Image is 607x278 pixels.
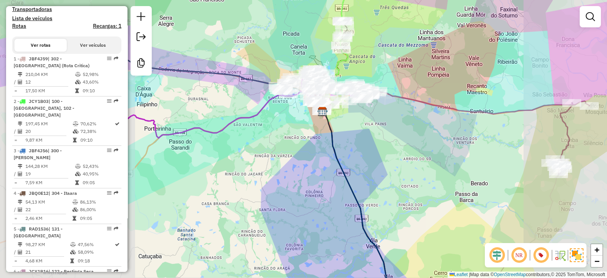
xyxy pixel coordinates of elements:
span: JBF4J59 [29,56,48,62]
i: Total de Atividades [18,172,22,176]
a: Rotas [12,23,26,29]
span: RAD1536 [29,226,49,232]
a: Criar modelo [134,55,149,73]
i: % de utilização do peso [70,242,76,247]
td: 09:18 [77,257,114,265]
span: 4 - [14,190,77,196]
i: Rota otimizada [115,242,120,247]
i: Distância Total [18,164,22,169]
td: = [14,257,17,265]
td: 144,28 KM [25,163,75,170]
td: 20 [25,128,72,135]
em: Rota exportada [114,56,118,61]
i: Tempo total em rota [75,88,79,93]
span: 1 - [14,56,90,68]
td: / [14,248,17,256]
span: | 122 - Restinga Seca [49,269,94,274]
i: % de utilização do peso [73,122,79,126]
span: − [594,256,599,266]
i: Distância Total [18,72,22,77]
span: JCY1B03 [29,98,49,104]
i: % de utilização do peso [75,72,81,77]
a: Zoom in [591,244,602,256]
td: 40,95% [82,170,118,178]
em: Opções [107,269,112,273]
span: | [469,272,470,277]
td: / [14,78,17,86]
td: 86,00% [80,206,118,213]
i: Total de Atividades [18,129,22,134]
td: = [14,215,17,222]
h4: Transportadoras [12,6,121,13]
i: Tempo total em rota [72,216,76,221]
i: % de utilização da cubagem [75,80,81,84]
span: | 302 - [GEOGRAPHIC_DATA] (Rota Critica) [14,56,90,68]
a: Exibir filtros [583,9,598,24]
td: 09:10 [82,87,118,95]
td: 19 [25,170,75,178]
td: = [14,179,17,186]
td: 72,38% [80,128,114,135]
td: 09:10 [80,136,114,144]
em: Rota exportada [114,226,118,231]
i: Distância Total [18,122,22,126]
td: 17,50 KM [25,87,75,95]
i: Rota otimizada [115,122,120,126]
td: 54,13 KM [25,198,72,206]
img: Fluxo de ruas [554,249,566,261]
em: Opções [107,99,112,103]
em: Rota exportada [114,191,118,195]
a: OpenStreetMap [494,272,526,277]
a: Exportar sessão [134,29,149,46]
span: JBQ0E12 [29,190,49,196]
em: Opções [107,56,112,61]
span: 3 - [14,148,62,160]
td: 7,59 KM [25,179,75,186]
td: 21 [25,248,70,256]
a: Zoom out [591,256,602,267]
td: 70,62% [80,120,114,128]
td: 52,98% [82,71,118,78]
span: | 131 - [GEOGRAPHIC_DATA] [14,226,63,239]
span: Ocultar deslocamento [488,246,506,264]
span: 6 - [14,269,94,274]
span: JCY1B16 [29,269,49,274]
i: Tempo total em rota [73,138,77,142]
i: Tempo total em rota [70,259,74,263]
td: 86,13% [80,198,118,206]
a: Leaflet [450,272,468,277]
td: 22 [25,206,72,213]
i: Distância Total [18,200,22,204]
button: Ver rotas [14,39,67,52]
span: Ocultar NR [510,246,528,264]
button: Ver veículos [67,39,119,52]
span: | 300 - [PERSON_NAME] [14,148,62,160]
i: % de utilização da cubagem [75,172,81,176]
td: 2,46 KM [25,215,72,222]
td: = [14,136,17,144]
h4: Recargas: 1 [93,23,121,29]
a: Nova sessão e pesquisa [134,9,149,26]
em: Rota exportada [114,99,118,103]
td: 52,43% [82,163,118,170]
td: 9,87 KM [25,136,72,144]
i: % de utilização da cubagem [70,250,76,254]
span: JBF4J56 [29,148,48,153]
i: % de utilização do peso [75,164,81,169]
div: Map data © contributors,© 2025 TomTom, Microsoft [448,272,607,278]
td: 58,09% [77,248,114,256]
td: 43,60% [82,78,118,86]
td: / [14,206,17,213]
td: / [14,128,17,135]
span: | 304 - Itaara [49,190,77,196]
img: Exibir/Ocultar setores [570,248,583,262]
i: % de utilização da cubagem [73,129,79,134]
img: CDD Santa Maria [318,107,327,117]
td: 47,56% [77,241,114,248]
td: 09:05 [80,215,118,222]
i: Tempo total em rota [75,180,79,185]
span: 5 - [14,226,63,239]
td: 12 [25,78,75,86]
i: % de utilização da cubagem [72,207,78,212]
td: = [14,87,17,95]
